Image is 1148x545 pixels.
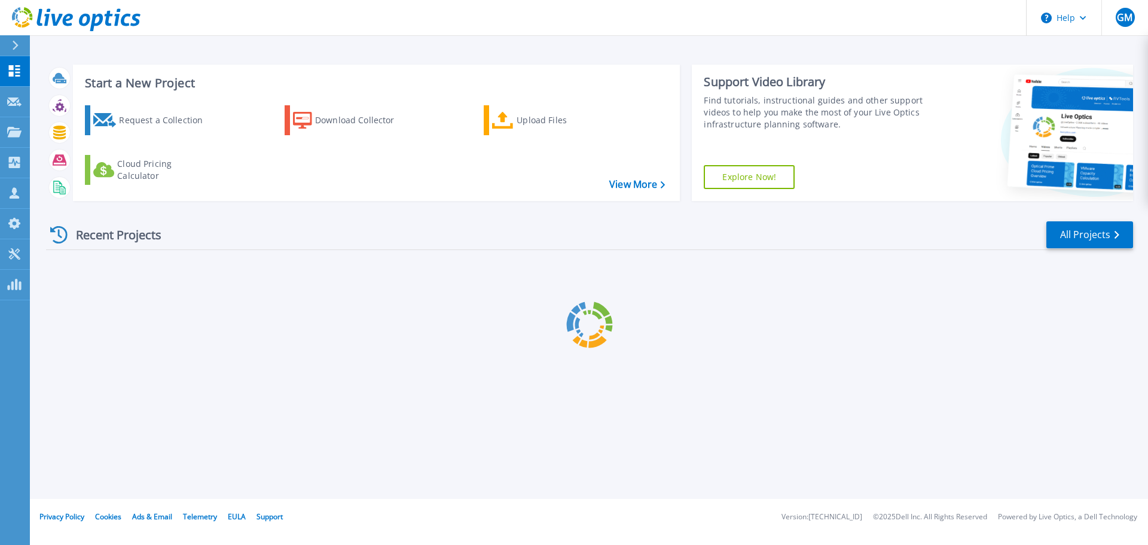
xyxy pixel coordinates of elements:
div: Request a Collection [119,108,215,132]
a: Telemetry [183,511,217,522]
a: View More [609,179,665,190]
li: Version: [TECHNICAL_ID] [781,513,862,521]
div: Support Video Library [704,74,929,90]
a: Ads & Email [132,511,172,522]
li: © 2025 Dell Inc. All Rights Reserved [873,513,987,521]
a: Explore Now! [704,165,795,189]
h3: Start a New Project [85,77,665,90]
a: Support [257,511,283,522]
div: Download Collector [315,108,411,132]
a: Upload Files [484,105,617,135]
a: Request a Collection [85,105,218,135]
div: Find tutorials, instructional guides and other support videos to help you make the most of your L... [704,95,929,130]
a: All Projects [1046,221,1133,248]
div: Cloud Pricing Calculator [117,158,213,182]
a: Cookies [95,511,121,522]
div: Upload Files [517,108,612,132]
div: Recent Projects [46,220,178,249]
a: EULA [228,511,246,522]
li: Powered by Live Optics, a Dell Technology [998,513,1137,521]
a: Cloud Pricing Calculator [85,155,218,185]
a: Download Collector [285,105,418,135]
a: Privacy Policy [39,511,84,522]
span: GM [1117,13,1132,22]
